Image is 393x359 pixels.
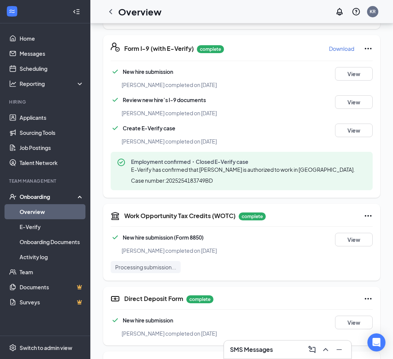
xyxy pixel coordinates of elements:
[123,317,173,324] span: New hire submission
[115,263,176,271] span: Processing submission...
[20,264,84,280] a: Team
[335,95,373,109] button: View
[329,43,355,55] button: Download
[9,80,17,87] svg: Analysis
[20,110,84,125] a: Applicants
[329,45,354,52] p: Download
[335,233,373,246] button: View
[123,234,204,241] span: New hire submission (Form 8850)
[111,95,120,104] svg: Checkmark
[122,81,217,88] span: [PERSON_NAME] completed on [DATE]
[131,166,355,173] span: E-Verify has confirmed that [PERSON_NAME] is authorized to work in [GEOGRAPHIC_DATA].
[197,45,224,53] p: complete
[124,295,183,303] h5: Direct Deposit Form
[73,8,80,15] svg: Collapse
[370,8,376,15] div: KR
[20,204,84,219] a: Overview
[20,234,84,249] a: Onboarding Documents
[9,178,82,184] div: Team Management
[122,247,217,254] span: [PERSON_NAME] completed on [DATE]
[20,46,84,61] a: Messages
[306,344,318,356] button: ComposeMessage
[20,219,84,234] a: E-Verify
[333,344,345,356] button: Minimize
[364,44,373,53] svg: Ellipses
[131,158,358,165] span: Employment confirmed・Closed E-Verify case
[122,110,217,116] span: [PERSON_NAME] completed on [DATE]
[123,68,173,75] span: New hire submission
[9,344,17,351] svg: Settings
[20,344,72,351] div: Switch to admin view
[123,125,175,131] span: Create E-Verify case
[20,80,84,87] div: Reporting
[122,330,217,337] span: [PERSON_NAME] completed on [DATE]
[9,99,82,105] div: Hiring
[9,193,17,200] svg: UserCheck
[111,294,120,303] svg: DirectDepositIcon
[111,211,120,220] svg: TaxGovernmentIcon
[20,31,84,46] a: Home
[364,211,373,220] svg: Ellipses
[111,316,120,325] svg: Checkmark
[111,124,120,133] svg: Checkmark
[320,344,332,356] button: ChevronUp
[124,212,236,220] h5: Work Opportunity Tax Credits (WOTC)
[20,193,78,200] div: Onboarding
[335,316,373,329] button: View
[364,294,373,303] svg: Ellipses
[117,158,126,167] svg: CheckmarkCircle
[131,177,213,184] span: Case number: 2025254183749BD
[352,7,361,16] svg: QuestionInfo
[20,295,84,310] a: SurveysCrown
[20,155,84,170] a: Talent Network
[106,7,115,16] svg: ChevronLeft
[367,333,385,351] div: Open Intercom Messenger
[8,8,16,15] svg: WorkstreamLogo
[20,280,84,295] a: DocumentsCrown
[239,212,266,220] p: complete
[230,345,273,354] h3: SMS Messages
[124,44,194,53] h5: Form I-9 (with E-Verify)
[20,140,84,155] a: Job Postings
[122,138,217,145] span: [PERSON_NAME] completed on [DATE]
[20,61,84,76] a: Scheduling
[308,345,317,354] svg: ComposeMessage
[118,5,161,18] h1: Overview
[111,43,120,52] svg: FormI9EVerifyIcon
[111,233,120,242] svg: Checkmark
[186,295,213,303] p: complete
[335,7,344,16] svg: Notifications
[335,345,344,354] svg: Minimize
[20,125,84,140] a: Sourcing Tools
[335,124,373,137] button: View
[321,345,330,354] svg: ChevronUp
[335,67,373,81] button: View
[123,96,206,103] span: Review new hire’s I-9 documents
[20,249,84,264] a: Activity log
[111,67,120,76] svg: Checkmark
